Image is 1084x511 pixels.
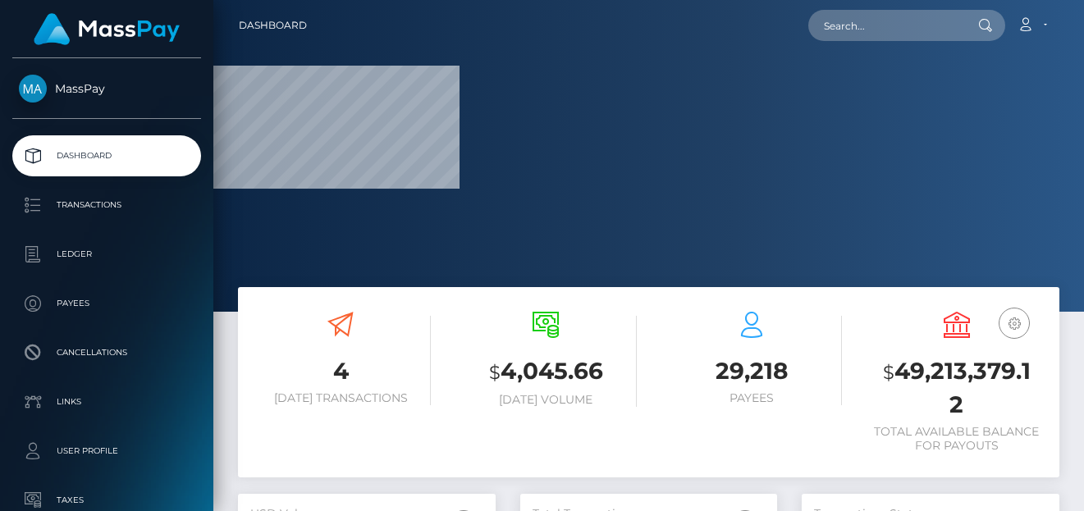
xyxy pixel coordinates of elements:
span: MassPay [12,81,201,96]
h3: 4,045.66 [455,355,636,389]
p: Transactions [19,193,194,217]
p: Payees [19,291,194,316]
a: Dashboard [12,135,201,176]
p: Dashboard [19,144,194,168]
input: Search... [808,10,963,41]
p: User Profile [19,439,194,463]
a: Ledger [12,234,201,275]
a: Payees [12,283,201,324]
h6: Payees [661,391,842,405]
a: User Profile [12,431,201,472]
a: Dashboard [239,8,307,43]
p: Ledger [19,242,194,267]
small: $ [489,361,501,384]
h3: 4 [250,355,431,387]
h6: Total Available Balance for Payouts [867,425,1047,453]
h6: [DATE] Volume [455,393,636,407]
p: Cancellations [19,340,194,365]
h6: [DATE] Transactions [250,391,431,405]
img: MassPay Logo [34,13,180,45]
h3: 29,218 [661,355,842,387]
a: Links [12,381,201,422]
h3: 49,213,379.12 [867,355,1047,421]
img: MassPay [19,75,47,103]
a: Transactions [12,185,201,226]
a: Cancellations [12,332,201,373]
small: $ [883,361,894,384]
p: Links [19,390,194,414]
